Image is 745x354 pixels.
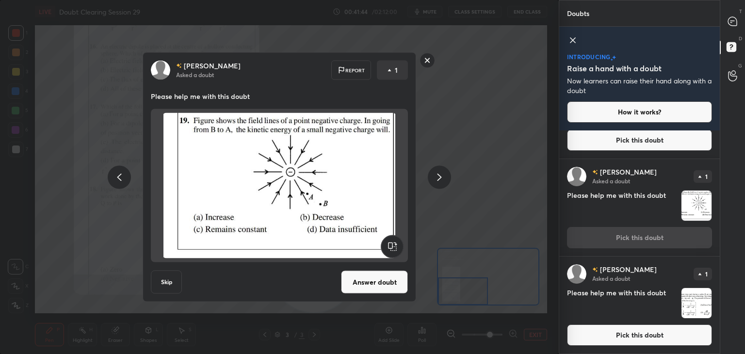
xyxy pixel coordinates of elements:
[341,271,408,294] button: Answer doubt
[559,130,720,354] div: grid
[612,55,616,60] img: large-star.026637fe.svg
[739,8,742,15] p: T
[176,71,214,79] p: Asked a doubt
[567,54,611,60] p: introducing
[567,101,712,123] button: How it works?
[600,168,657,176] p: [PERSON_NAME]
[567,129,712,151] button: Pick this doubt
[738,62,742,69] p: G
[600,266,657,274] p: [PERSON_NAME]
[567,167,586,186] img: default.png
[559,0,597,26] p: Doubts
[162,113,396,258] img: 1756520323MKAM8Q.JPEG
[567,324,712,346] button: Pick this doubt
[592,170,598,175] img: no-rating-badge.077c3623.svg
[151,271,182,294] button: Skip
[567,288,677,319] h4: Please help me with this doubt
[151,92,408,101] p: Please help me with this doubt
[567,63,662,74] h5: Raise a hand with a doubt
[567,190,677,221] h4: Please help me with this doubt
[184,62,241,70] p: [PERSON_NAME]
[681,288,712,318] img: 1756520295HB6Z4A.JPEG
[592,274,630,282] p: Asked a doubt
[567,264,586,284] img: default.png
[592,177,630,185] p: Asked a doubt
[592,267,598,273] img: no-rating-badge.077c3623.svg
[395,65,398,75] p: 1
[176,63,182,68] img: no-rating-badge.077c3623.svg
[681,191,712,221] img: 1756520323MKAM8Q.JPEG
[331,61,371,80] div: Report
[611,58,613,61] img: small-star.76a44327.svg
[151,61,170,80] img: default.png
[705,174,708,179] p: 1
[705,271,708,277] p: 1
[739,35,742,42] p: D
[567,76,712,96] p: Now learners can raise their hand along with a doubt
